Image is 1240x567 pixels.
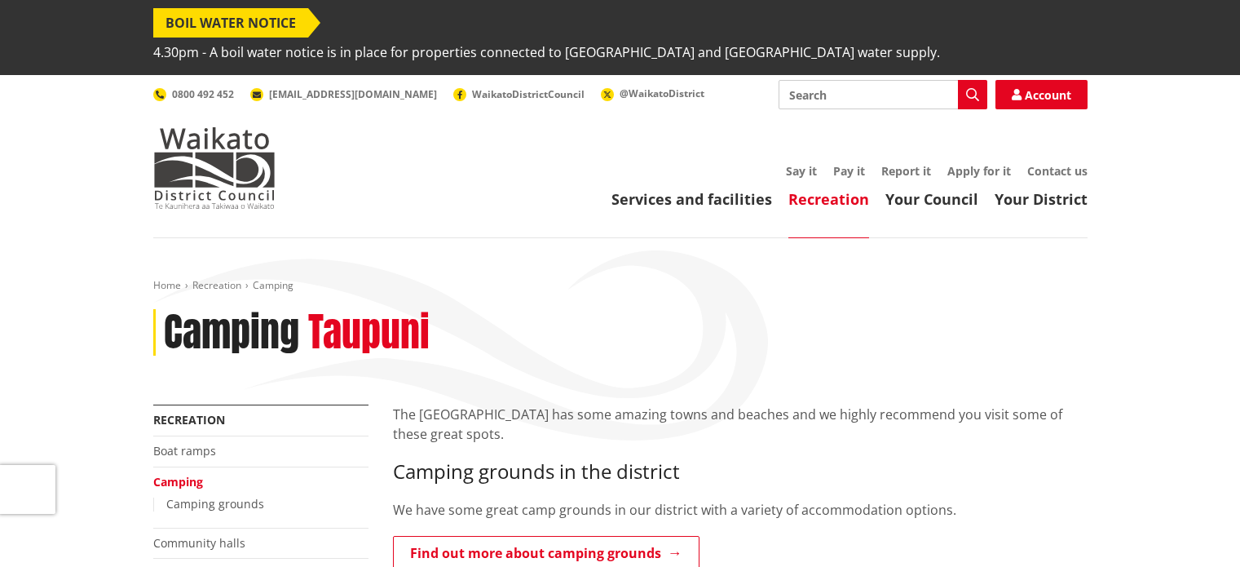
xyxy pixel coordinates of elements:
[153,443,216,458] a: Boat ramps
[1027,163,1088,179] a: Contact us
[166,496,264,512] a: Camping grounds
[393,405,1088,444] p: The [GEOGRAPHIC_DATA] has some amazing towns and beaches and we highly recommend you visit some o...
[885,189,978,209] a: Your Council
[153,535,245,551] a: Community halls
[947,163,1011,179] a: Apply for it
[192,278,241,292] a: Recreation
[611,189,772,209] a: Services and facilities
[153,38,940,67] span: 4.30pm - A boil water notice is in place for properties connected to [GEOGRAPHIC_DATA] and [GEOGR...
[833,163,865,179] a: Pay it
[153,127,276,209] img: Waikato District Council - Te Kaunihera aa Takiwaa o Waikato
[153,87,234,101] a: 0800 492 452
[153,412,225,427] a: Recreation
[881,163,931,179] a: Report it
[393,500,1088,520] p: We have some great camp grounds in our district with a variety of accommodation options.
[153,279,1088,293] nav: breadcrumb
[786,163,817,179] a: Say it
[453,87,585,101] a: WaikatoDistrictCouncil
[620,86,704,100] span: @WaikatoDistrict
[269,87,437,101] span: [EMAIL_ADDRESS][DOMAIN_NAME]
[308,309,430,357] h2: Taupuni
[995,189,1088,209] a: Your District
[472,87,585,101] span: WaikatoDistrictCouncil
[393,460,1088,484] h3: Camping grounds in the district
[164,309,299,357] h1: Camping
[601,86,704,100] a: @WaikatoDistrict
[253,278,293,292] span: Camping
[779,80,987,109] input: Search input
[250,87,437,101] a: [EMAIL_ADDRESS][DOMAIN_NAME]
[995,80,1088,109] a: Account
[788,189,869,209] a: Recreation
[153,278,181,292] a: Home
[153,474,203,489] a: Camping
[172,87,234,101] span: 0800 492 452
[153,8,308,38] span: BOIL WATER NOTICE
